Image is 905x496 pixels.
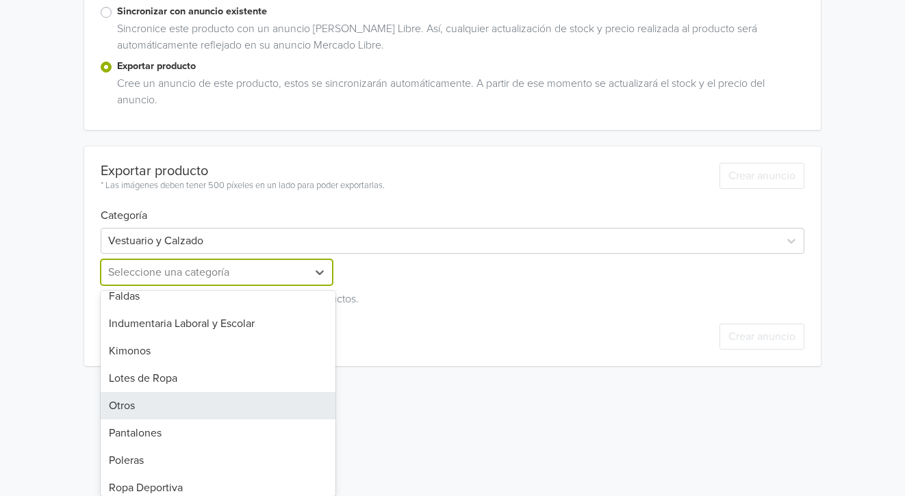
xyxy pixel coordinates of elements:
div: Otros [101,392,335,419]
label: Exportar producto [117,59,805,74]
h6: Categoría [101,193,805,222]
div: Pantalones [101,419,335,447]
div: Cree un anuncio de este producto, estos se sincronizarán automáticamente. A partir de ese momento... [112,75,805,114]
div: Kimonos [101,337,335,365]
div: Poleras [101,447,335,474]
div: Exportar producto [101,163,385,179]
div: Indumentaria Laboral y Escolar [101,310,335,337]
div: Lotes de Ropa [101,365,335,392]
div: Esta categoría no admite tantas opciones de productos. [101,285,805,307]
button: Crear anuncio [719,324,804,350]
label: Sincronizar con anuncio existente [117,4,805,19]
button: Crear anuncio [719,163,804,189]
div: Sincronice este producto con un anuncio [PERSON_NAME] Libre. Así, cualquier actualización de stoc... [112,21,805,59]
div: * Las imágenes deben tener 500 píxeles en un lado para poder exportarlas. [101,179,385,193]
div: Faldas [101,283,335,310]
